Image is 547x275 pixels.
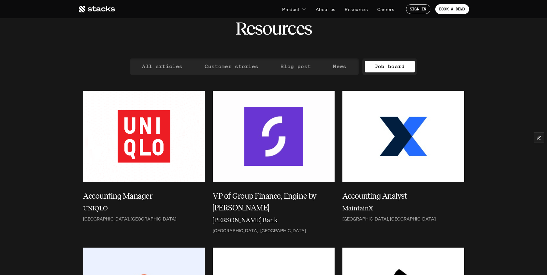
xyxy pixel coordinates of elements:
[83,216,176,222] p: [GEOGRAPHIC_DATA], [GEOGRAPHIC_DATA]
[342,216,464,222] a: [GEOGRAPHIC_DATA], [GEOGRAPHIC_DATA]
[375,62,405,71] p: Job board
[410,7,426,11] p: SIGN IN
[83,216,205,222] a: [GEOGRAPHIC_DATA], [GEOGRAPHIC_DATA]
[235,18,312,38] h2: Resources
[83,203,108,213] h6: UNIQLO
[213,215,335,227] a: [PERSON_NAME] Bank
[205,62,258,71] p: Customer stories
[333,62,346,71] p: News
[195,61,268,72] a: Customer stories
[323,61,356,72] a: News
[365,61,415,72] a: Job board
[83,190,205,202] a: Accounting Manager
[342,190,464,202] a: Accounting Analyst
[213,228,306,234] p: [GEOGRAPHIC_DATA], [GEOGRAPHIC_DATA]
[534,133,544,143] button: Edit Framer Content
[271,61,321,72] a: Blog post
[341,3,372,15] a: Resources
[281,62,311,71] p: Blog post
[213,190,335,214] a: VP of Group Finance, Engine by [PERSON_NAME]
[377,6,394,13] p: Careers
[83,190,197,202] h5: Accounting Manager
[435,4,469,14] a: BOOK A DEMO
[132,61,192,72] a: All articles
[316,6,335,13] p: About us
[213,215,278,225] h6: [PERSON_NAME] Bank
[439,7,465,11] p: BOOK A DEMO
[213,228,335,234] a: [GEOGRAPHIC_DATA], [GEOGRAPHIC_DATA]
[282,6,299,13] p: Product
[406,4,430,14] a: SIGN IN
[98,29,126,35] a: Privacy Policy
[213,190,327,214] h5: VP of Group Finance, Engine by [PERSON_NAME]
[312,3,339,15] a: About us
[342,216,436,222] p: [GEOGRAPHIC_DATA], [GEOGRAPHIC_DATA]
[342,190,456,202] h5: Accounting Analyst
[345,6,368,13] p: Resources
[83,203,205,215] a: UNIQLO
[373,3,398,15] a: Careers
[342,203,373,213] h6: MaintainX
[142,62,182,71] p: All articles
[342,203,464,215] a: MaintainX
